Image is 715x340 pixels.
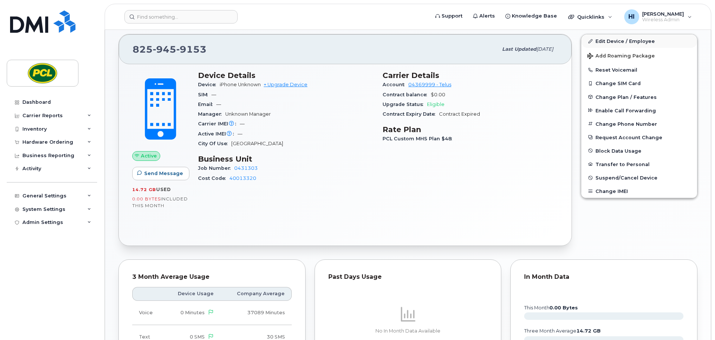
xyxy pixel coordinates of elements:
span: — [240,121,245,127]
h3: Business Unit [198,155,374,163]
span: Contract Expiry Date [383,111,439,117]
span: Wireless Admin [642,17,684,23]
span: 945 [153,44,176,55]
span: 0 Minutes [180,310,205,315]
span: City Of Use [198,141,231,146]
a: Edit Device / Employee [581,34,697,48]
span: [GEOGRAPHIC_DATA] [231,141,283,146]
span: PCL Custom MHS Plan $48 [383,136,456,141]
span: 0.00 Bytes [132,196,161,202]
span: Quicklinks [577,14,604,20]
span: — [211,92,216,97]
span: — [238,131,242,137]
td: Voice [132,301,164,325]
span: Last updated [502,46,536,52]
span: Enable Call Forwarding [595,107,656,113]
th: Device Usage [164,287,220,300]
span: SIM [198,92,211,97]
span: Send Message [144,170,183,177]
span: Upgrade Status [383,102,427,107]
span: Eligible [427,102,445,107]
span: Active [141,152,157,159]
span: [PERSON_NAME] [642,11,684,17]
tspan: 14.72 GB [576,328,601,334]
button: Send Message [132,167,189,180]
div: Past Days Usage [328,273,488,281]
span: Email [198,102,216,107]
span: $0.00 [431,92,445,97]
button: Reset Voicemail [581,63,697,77]
span: — [216,102,221,107]
span: Support [442,12,462,20]
button: Suspend/Cancel Device [581,171,697,184]
button: Change IMEI [581,184,697,198]
a: Knowledge Base [500,9,562,24]
span: 825 [133,44,207,55]
span: Contract Expired [439,111,480,117]
button: Enable Call Forwarding [581,104,697,117]
a: 40013320 [229,175,256,181]
a: Support [430,9,468,24]
span: Unknown Manager [225,111,271,117]
button: Change Phone Number [581,117,697,131]
span: Carrier IMEI [198,121,240,127]
button: Block Data Usage [581,144,697,157]
h3: Device Details [198,71,374,80]
input: Find something... [124,10,238,24]
span: Change Plan / Features [595,94,657,100]
span: HI [628,12,635,21]
button: Change Plan / Features [581,90,697,104]
span: Account [383,82,408,87]
span: Job Number [198,165,234,171]
span: Alerts [479,12,495,20]
span: Active IMEI [198,131,238,137]
span: iPhone Unknown [220,82,261,87]
div: Heather Innes [619,9,697,24]
a: 04369999 - Telus [408,82,451,87]
span: 0 SMS [190,334,205,340]
button: Request Account Change [581,131,697,144]
h3: Carrier Details [383,71,558,80]
button: Add Roaming Package [581,48,697,63]
span: Knowledge Base [512,12,557,20]
a: 0431303 [234,165,258,171]
text: three month average [524,328,601,334]
td: 37089 Minutes [220,301,291,325]
div: Quicklinks [563,9,617,24]
text: this month [524,305,578,311]
span: 14.72 GB [132,187,156,192]
span: 9153 [176,44,207,55]
tspan: 0.00 Bytes [550,305,578,311]
span: used [156,187,171,192]
span: [DATE] [536,46,553,52]
div: In Month Data [524,273,684,281]
div: 3 Month Average Usage [132,273,292,281]
span: Add Roaming Package [587,53,655,60]
button: Change SIM Card [581,77,697,90]
a: Alerts [468,9,500,24]
span: Suspend/Cancel Device [595,175,657,181]
span: Cost Code [198,175,229,181]
button: Transfer to Personal [581,157,697,171]
span: Contract balance [383,92,431,97]
th: Company Average [220,287,291,300]
span: Device [198,82,220,87]
span: Manager [198,111,225,117]
p: No In Month Data Available [328,328,488,334]
h3: Rate Plan [383,125,558,134]
a: + Upgrade Device [264,82,307,87]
